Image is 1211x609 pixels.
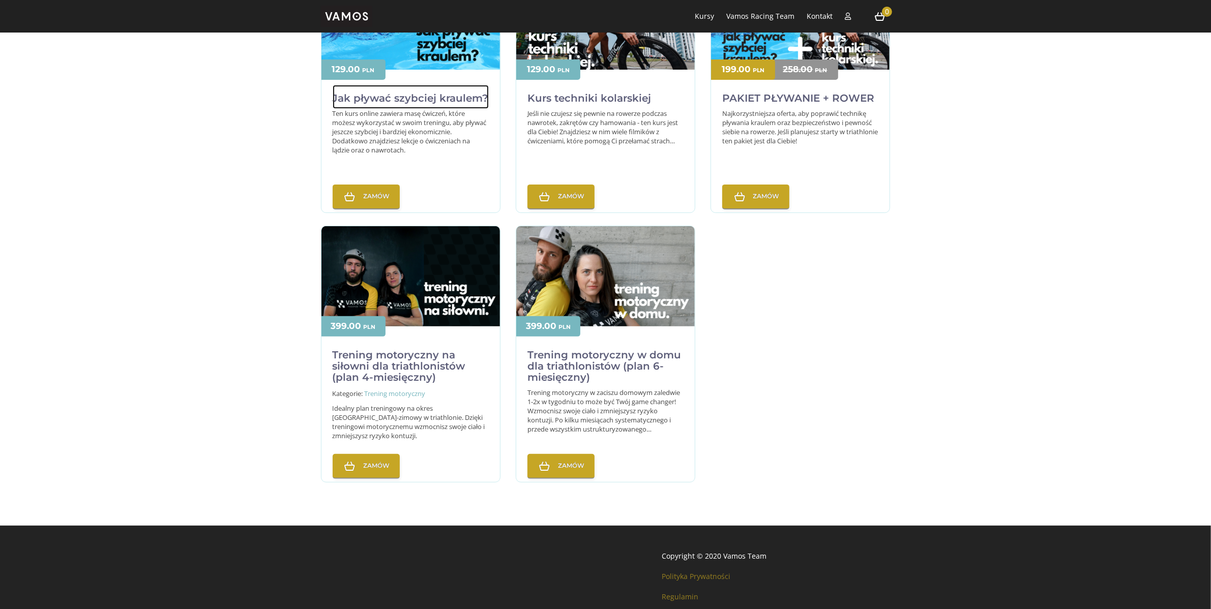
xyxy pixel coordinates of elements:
[527,342,684,388] h2: Trening motoryczny w domu dla triathlonistów (plan 6-miesięczny)
[807,11,833,21] a: Kontakt
[527,85,651,109] h2: Kurs techniki kolarskiej
[333,185,400,209] a: Zamów
[333,375,489,385] a: Trening motoryczny na siłowni dla triathlonistów (plan 4-miesięczny)
[333,389,363,399] p: Kategorie:
[527,185,595,209] a: Zamów
[695,11,714,21] a: Kursy
[526,322,556,330] p: 399.00
[343,462,390,469] span: Zamów
[538,462,584,469] span: Zamów
[343,192,390,200] span: Zamów
[557,67,570,75] p: PLN
[321,6,373,27] img: vamos_solo.png
[662,592,698,601] a: Regulamin
[722,96,874,106] a: PAKIET PŁYWANIE + ROWER
[654,551,898,602] div: Copyright © 2020 Vamos Team
[527,96,651,106] a: Kurs techniki kolarskiej
[333,85,489,109] h2: Jak pływać szybciej kraulem?
[527,65,555,74] p: 129.00
[726,11,794,21] a: Vamos Racing Team
[722,85,874,109] h2: PAKIET PŁYWANIE + ROWER
[722,109,878,145] p: Najkorzystniejsza oferta, aby poprawić technikę pływania kraulem oraz bezpieczeństwo i pewność si...
[364,323,376,331] p: PLN
[331,322,362,330] p: 399.00
[882,7,892,17] span: 0
[333,96,489,106] a: Jak pływać szybciej kraulem?
[527,375,684,385] a: Trening motoryczny w domu dla triathlonistów (plan 6-miesięczny)
[365,389,426,398] a: Trening motoryczny
[527,454,595,478] a: Zamów
[722,185,789,209] a: Zamów
[333,342,489,388] h2: Trening motoryczny na siłowni dla triathlonistów (plan 4-miesięczny)
[333,404,489,440] p: Idealny plan treningowy na okres [GEOGRAPHIC_DATA]-zimowy w triathlonie. Dzięki treningowi motory...
[527,109,684,145] p: Jeśli nie czujesz się pewnie na rowerze podczas nawrotek, zakrętów czy hamowania - ten kurs jest ...
[753,67,765,75] p: PLN
[662,571,730,581] a: Polityka Prywatności
[558,323,571,331] p: PLN
[363,67,375,75] p: PLN
[332,65,361,74] p: 129.00
[527,388,684,434] p: Trening motoryczny w zaciszu domowym zaledwie 1-2x w tygodniu to może być Twój game changer! Wzmo...
[722,65,751,74] p: 199.00
[815,67,828,75] p: PLN
[732,192,779,200] span: Zamów
[783,65,813,74] p: 258.00
[333,109,489,155] p: Ten kurs online zawiera masę ćwiczeń, które możesz wykorzystać w swoim treningu, aby pływać jeszc...
[333,454,400,478] a: Zamów
[538,192,584,200] span: Zamów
